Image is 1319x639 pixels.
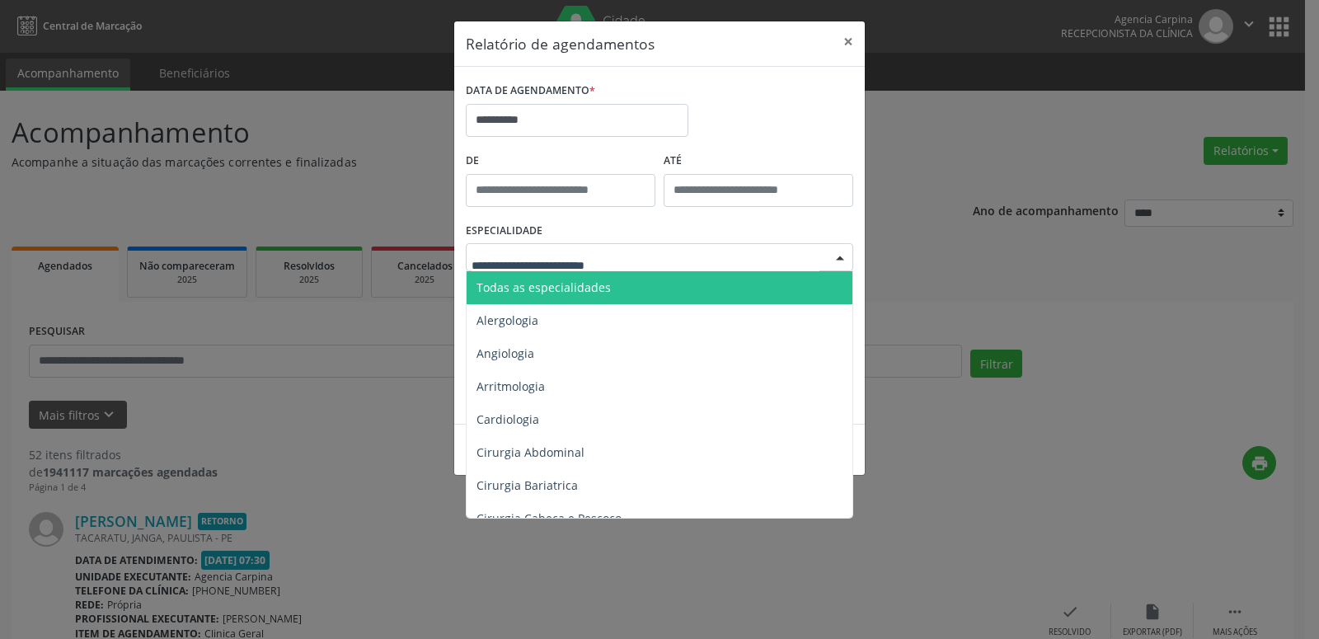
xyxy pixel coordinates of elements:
[466,218,542,244] label: ESPECIALIDADE
[476,510,622,526] span: Cirurgia Cabeça e Pescoço
[476,477,578,493] span: Cirurgia Bariatrica
[476,345,534,361] span: Angiologia
[476,312,538,328] span: Alergologia
[476,444,584,460] span: Cirurgia Abdominal
[466,33,655,54] h5: Relatório de agendamentos
[664,148,853,174] label: ATÉ
[466,148,655,174] label: De
[832,21,865,62] button: Close
[476,280,611,295] span: Todas as especialidades
[476,411,539,427] span: Cardiologia
[466,78,595,104] label: DATA DE AGENDAMENTO
[476,378,545,394] span: Arritmologia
